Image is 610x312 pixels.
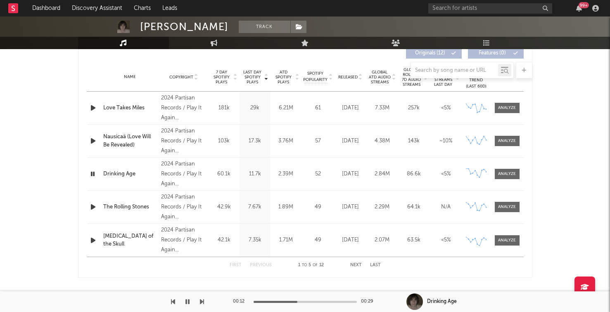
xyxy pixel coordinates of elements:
[103,232,157,248] a: [MEDICAL_DATA] of the Skull
[313,263,318,267] span: of
[233,297,249,307] div: 00:12
[242,236,268,244] div: 7.35k
[576,5,582,12] button: 99+
[432,104,460,112] div: <5%
[161,159,206,189] div: 2024 Partisan Records / Play It Again [PERSON_NAME]
[211,170,237,178] div: 60.1k
[350,263,362,267] button: Next
[304,137,332,145] div: 57
[473,51,511,56] span: Features ( 0 )
[242,170,268,178] div: 11.7k
[304,203,332,211] div: 49
[288,260,334,270] div: 1 5 12
[337,137,364,145] div: [DATE]
[368,137,396,145] div: 4.38M
[468,48,524,59] button: Features(0)
[361,297,377,307] div: 00:29
[242,104,268,112] div: 29k
[242,137,268,145] div: 17.3k
[239,21,290,33] button: Track
[304,170,332,178] div: 52
[579,2,589,8] div: 99 +
[103,170,157,178] a: Drinking Age
[370,263,381,267] button: Last
[250,263,272,267] button: Previous
[428,3,552,14] input: Search for artists
[337,170,364,178] div: [DATE]
[273,170,299,178] div: 2.39M
[368,236,396,244] div: 2.07M
[400,236,428,244] div: 63.5k
[337,203,364,211] div: [DATE]
[211,104,237,112] div: 181k
[368,203,396,211] div: 2.29M
[273,203,299,211] div: 1.89M
[337,236,364,244] div: [DATE]
[103,133,157,149] a: Nausicaä (Love Will Be Revealed)
[400,104,428,112] div: 257k
[337,104,364,112] div: [DATE]
[211,137,237,145] div: 103k
[411,51,449,56] span: Originals ( 12 )
[432,170,460,178] div: <5%
[427,298,457,305] div: Drinking Age
[103,203,157,211] a: The Rolling Stones
[432,203,460,211] div: N/A
[432,137,460,145] div: ~ 10 %
[406,48,462,59] button: Originals(12)
[273,236,299,244] div: 1.71M
[211,236,237,244] div: 42.1k
[432,236,460,244] div: <5%
[400,170,428,178] div: 86.6k
[400,203,428,211] div: 64.1k
[161,225,206,255] div: 2024 Partisan Records / Play It Again [PERSON_NAME]
[411,67,498,74] input: Search by song name or URL
[103,104,157,112] a: Love Takes Miles
[273,137,299,145] div: 3.76M
[161,126,206,156] div: 2024 Partisan Records / Play It Again [PERSON_NAME]
[140,21,228,33] div: [PERSON_NAME]
[302,263,307,267] span: to
[242,203,268,211] div: 7.67k
[211,203,237,211] div: 42.9k
[161,93,206,123] div: 2024 Partisan Records / Play It Again [PERSON_NAME]
[304,236,332,244] div: 49
[230,263,242,267] button: First
[161,192,206,222] div: 2024 Partisan Records / Play It Again [PERSON_NAME]
[368,104,396,112] div: 7.33M
[368,170,396,178] div: 2.84M
[273,104,299,112] div: 6.21M
[304,104,332,112] div: 61
[400,137,428,145] div: 143k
